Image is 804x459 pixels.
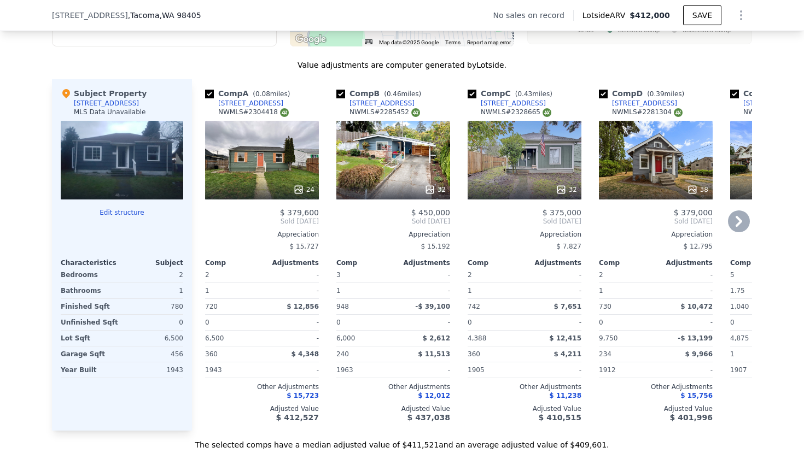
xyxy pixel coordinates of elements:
[554,303,581,310] span: $ 7,651
[411,208,450,217] span: $ 450,000
[527,362,581,378] div: -
[205,350,218,358] span: 360
[468,271,472,279] span: 2
[205,382,319,391] div: Other Adjustments
[730,271,735,279] span: 5
[61,88,147,99] div: Subject Property
[365,39,372,44] button: Keyboard shortcuts
[424,184,446,195] div: 32
[445,39,461,45] a: Terms (opens in new tab)
[336,99,415,108] a: [STREET_ADDRESS]
[336,319,341,326] span: 0
[468,362,522,378] div: 1905
[336,88,426,99] div: Comp B
[264,362,319,378] div: -
[670,413,713,422] span: $ 401,996
[293,184,314,195] div: 24
[379,39,439,45] span: Map data ©2025 Google
[468,350,480,358] span: 360
[656,258,713,267] div: Adjustments
[336,271,341,279] span: 3
[599,350,611,358] span: 234
[730,350,735,358] span: 1
[336,362,391,378] div: 1963
[680,303,713,310] span: $ 10,472
[205,362,260,378] div: 1943
[612,108,683,117] div: NWMLS # 2281304
[293,32,329,46] img: Google
[599,382,713,391] div: Other Adjustments
[658,315,713,330] div: -
[349,108,420,117] div: NWMLS # 2285452
[336,350,349,358] span: 240
[218,99,283,108] div: [STREET_ADDRESS]
[730,283,785,298] div: 1.75
[52,10,128,21] span: [STREET_ADDRESS]
[527,283,581,298] div: -
[678,334,713,342] span: -$ 13,199
[336,382,450,391] div: Other Adjustments
[658,267,713,283] div: -
[493,10,573,21] div: No sales on record
[687,184,708,195] div: 38
[549,392,581,399] span: $ 11,238
[556,184,577,195] div: 32
[549,334,581,342] span: $ 12,415
[539,413,581,422] span: $ 410,515
[124,267,183,283] div: 2
[336,258,393,267] div: Comp
[599,258,656,267] div: Comp
[124,331,183,346] div: 6,500
[393,258,450,267] div: Adjustments
[599,334,617,342] span: 9,750
[468,230,581,239] div: Appreciation
[683,27,731,34] text: Unselected Comp
[685,350,713,358] span: $ 9,966
[674,208,713,217] span: $ 379,000
[684,243,713,250] span: $ 12,795
[61,258,122,267] div: Characteristics
[52,60,752,70] div: Value adjustments are computer generated by Lotside .
[599,88,689,99] div: Comp D
[74,99,139,108] div: [STREET_ADDRESS]
[380,90,426,98] span: ( miles)
[683,5,721,25] button: SAVE
[517,90,532,98] span: 0.43
[128,10,201,21] span: , Tacoma
[395,315,450,330] div: -
[599,230,713,239] div: Appreciation
[336,217,450,226] span: Sold [DATE]
[658,362,713,378] div: -
[61,283,120,298] div: Bathrooms
[556,243,581,250] span: $ 7,827
[599,362,654,378] div: 1912
[599,319,603,326] span: 0
[264,283,319,298] div: -
[264,267,319,283] div: -
[61,346,120,362] div: Garage Sqft
[407,413,450,422] span: $ 437,038
[674,108,683,117] img: NWMLS Logo
[264,331,319,346] div: -
[160,11,201,20] span: , WA 98405
[255,90,270,98] span: 0.08
[599,271,603,279] span: 2
[730,4,752,26] button: Show Options
[336,303,349,310] span: 948
[262,258,319,267] div: Adjustments
[52,431,752,450] div: The selected comps have a median adjusted value of $411,521 and an average adjusted value of $409...
[468,319,472,326] span: 0
[650,90,665,98] span: 0.39
[61,267,120,283] div: Bedrooms
[468,334,486,342] span: 4,388
[349,99,415,108] div: [STREET_ADDRESS]
[287,303,319,310] span: $ 12,856
[61,299,120,314] div: Finished Sqft
[205,271,209,279] span: 2
[618,27,660,34] text: Selected Comp
[658,283,713,298] div: -
[415,303,450,310] span: -$ 39,100
[205,258,262,267] div: Comp
[730,362,785,378] div: 1907
[395,267,450,283] div: -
